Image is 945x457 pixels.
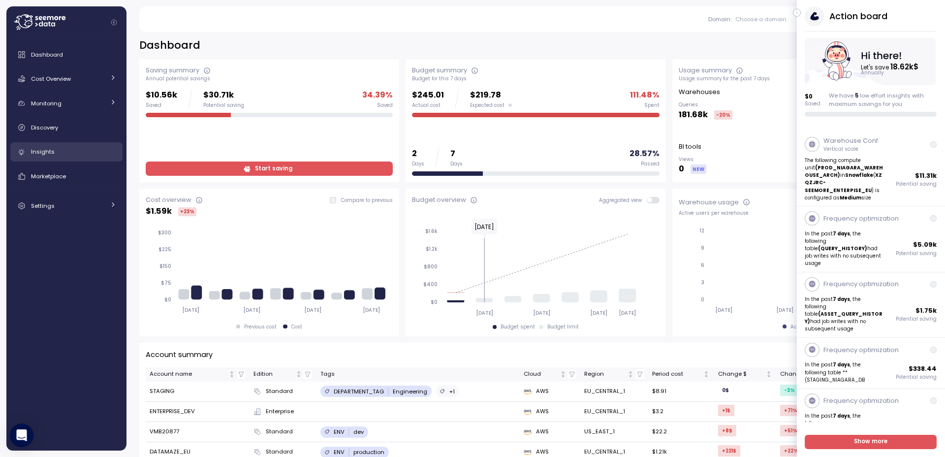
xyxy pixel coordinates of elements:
[679,156,706,163] p: Views
[805,361,884,383] p: In the past , the following table **(STAGING_NIAGARA_DB
[243,307,260,313] tspan: [DATE]
[652,370,701,379] div: Period cost
[829,92,937,108] div: We have low effort insights with maximum savings for you
[31,99,62,107] span: Monitoring
[699,228,704,234] tspan: 12
[840,195,862,201] strong: Medium
[679,108,708,122] p: 181.68k
[896,316,937,323] p: Potential saving
[31,148,55,156] span: Insights
[797,338,945,389] a: Frequency optimizationIn the past7 days, the following table **(STAGING_NIAGARA_DB$338.44Potentia...
[533,310,550,316] tspan: [DATE]
[805,311,883,325] strong: (ASSET_QUERY_HISTORY)
[780,445,802,457] div: +22 %
[714,367,776,382] th: Change $Not sorted
[412,75,659,82] div: Budget for this 7 days
[266,407,294,416] span: Enterprise
[714,110,732,120] div: -20 %
[146,162,393,176] a: Start saving
[146,75,393,82] div: Annual potential savings
[691,164,706,174] div: NEW
[718,385,733,396] div: 0 $
[424,263,438,270] tspan: $800
[715,307,732,313] tspan: [DATE]
[412,89,444,102] p: $245.01
[823,396,899,406] p: Frequency optimization
[823,136,880,146] p: Warehouse Conf.
[203,89,244,102] p: $30.71k
[228,371,235,378] div: Not sorted
[146,65,199,75] div: Saving summary
[805,172,882,193] strong: XZQZJRC-SEEMORE_ENTERPISE_EU
[915,171,937,181] p: $ 11.31k
[10,196,123,216] a: Settings
[10,118,123,137] a: Discovery
[266,427,293,436] span: Standard
[780,370,827,379] div: Change %
[909,364,937,374] p: $ 338.44
[599,197,647,203] span: Aggregated view
[718,405,734,416] div: +1 $
[31,51,63,59] span: Dashboard
[547,324,579,330] div: Budget limit
[31,124,58,131] span: Discovery
[823,345,899,355] p: Frequency optimization
[916,306,937,316] p: $ 1.75k
[291,324,302,330] div: Cost
[679,163,684,176] p: 0
[146,422,250,442] td: VMB20877
[470,102,504,109] span: Expected cost
[253,370,294,379] div: Edition
[501,324,535,330] div: Budget spent
[829,10,887,22] h3: Action board
[805,100,821,107] p: Saved
[203,102,244,109] div: Potential saving
[334,428,345,436] p: ENV
[805,164,883,178] strong: (PROD_NIAGARA_WAREHOUSE_ARCH)
[146,195,191,205] div: Cost overview
[320,370,516,379] div: Tags
[470,89,512,102] p: $219.78
[10,94,123,113] a: Monitoring
[295,371,302,378] div: Not sorted
[353,428,364,436] p: dev
[139,38,200,53] h2: Dashboard
[805,157,884,201] p: The following compute unit in ( ) is configured as size
[158,229,171,236] tspan: $300
[10,142,123,162] a: Insights
[474,223,494,231] text: [DATE]
[161,280,171,286] tspan: $75
[644,102,660,109] div: Spent
[412,161,424,167] div: Days
[584,370,626,379] div: Region
[10,424,33,447] div: Open Intercom Messenger
[393,388,427,395] p: Engineering
[679,75,926,82] div: Usage summary for the past 7 days
[580,382,648,402] td: EU_CENTRAL_1
[580,402,648,422] td: EU_CENTRAL_1
[854,435,888,449] span: Show more
[833,296,850,302] strong: 7 days
[108,19,120,26] button: Collapse navigation
[790,324,821,330] div: Active users
[797,272,945,338] a: Frequency optimizationIn the past7 days, the following table(ASSET_QUERY_HISTORY)had job writes w...
[426,246,438,252] tspan: $1.2k
[146,102,177,109] div: Saved
[266,448,293,457] span: Standard
[679,210,926,217] div: Active users per warehouse
[630,147,660,161] p: 28.57 %
[648,367,714,382] th: Period costNot sorted
[146,367,250,382] th: Account nameNot sorted
[823,146,880,153] p: Vertical scale
[805,93,821,100] p: $ 0
[450,147,463,161] p: 7
[10,69,123,89] a: Cost Overview
[765,371,772,378] div: Not sorted
[679,101,732,108] p: Queries
[159,263,171,269] tspan: $150
[341,197,393,204] p: Compare to previous
[797,131,945,206] a: Warehouse Conf.Vertical scaleThe following compute unit(PROD_NIAGARA_WAREHOUSE_ARCH)inSnowflake(X...
[580,422,648,442] td: US_EAST_1
[31,202,55,210] span: Settings
[896,250,937,257] p: Potential saving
